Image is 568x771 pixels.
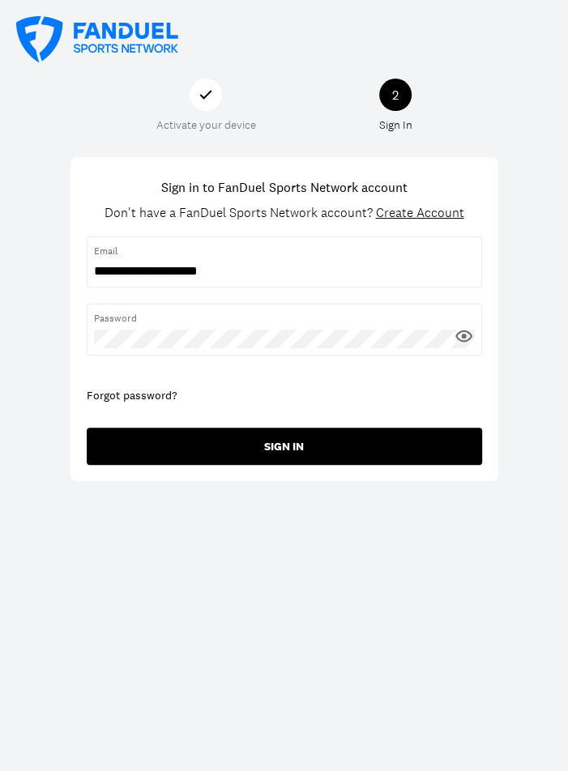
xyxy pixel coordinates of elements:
[379,79,412,111] div: 2
[161,177,408,197] h1: Sign in to FanDuel Sports Network account
[94,244,475,258] span: Email
[94,311,475,326] span: Password
[156,119,256,133] div: Activate your device
[105,205,464,220] div: Don't have a FanDuel Sports Network account?
[376,204,464,221] span: Create Account
[87,428,482,465] button: SIGN IN
[87,388,482,404] div: Forgot password?
[379,119,412,133] div: Sign In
